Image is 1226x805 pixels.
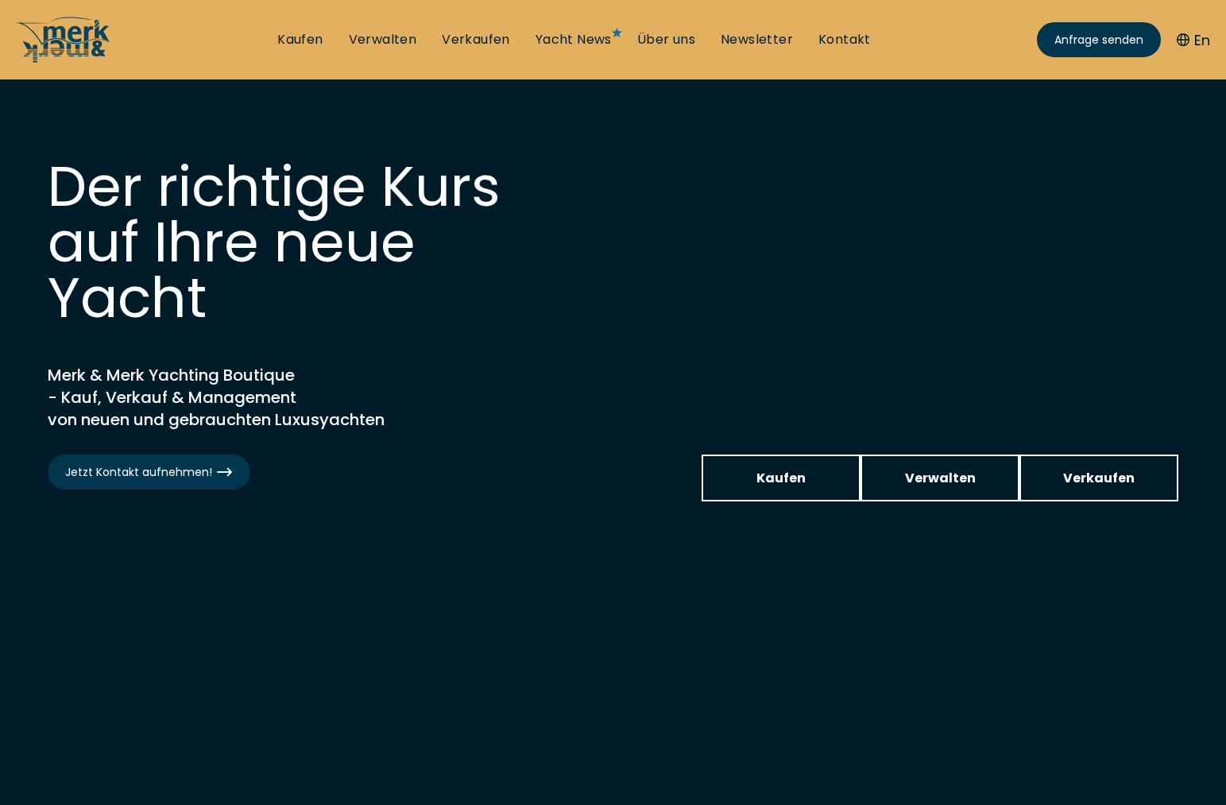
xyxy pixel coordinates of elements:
[349,31,417,48] a: Verwalten
[48,159,524,326] h1: Der richtige Kurs auf Ihre neue Yacht
[48,364,445,431] h2: Merk & Merk Yachting Boutique - Kauf, Verkauf & Management von neuen und gebrauchten Luxusyachten
[65,464,233,481] span: Jetzt Kontakt aufnehmen!
[637,31,695,48] a: Über uns
[1177,29,1210,51] button: En
[818,31,871,48] a: Kontakt
[277,31,323,48] a: Kaufen
[1063,468,1135,488] span: Verkaufen
[536,31,612,48] a: Yacht News
[1019,455,1178,501] a: Verkaufen
[861,455,1019,501] a: Verwalten
[702,455,861,501] a: Kaufen
[1037,22,1161,57] a: Anfrage senden
[756,468,806,488] span: Kaufen
[442,31,510,48] a: Verkaufen
[905,468,976,488] span: Verwalten
[1054,32,1143,48] span: Anfrage senden
[721,31,793,48] a: Newsletter
[48,455,250,490] a: Jetzt Kontakt aufnehmen!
